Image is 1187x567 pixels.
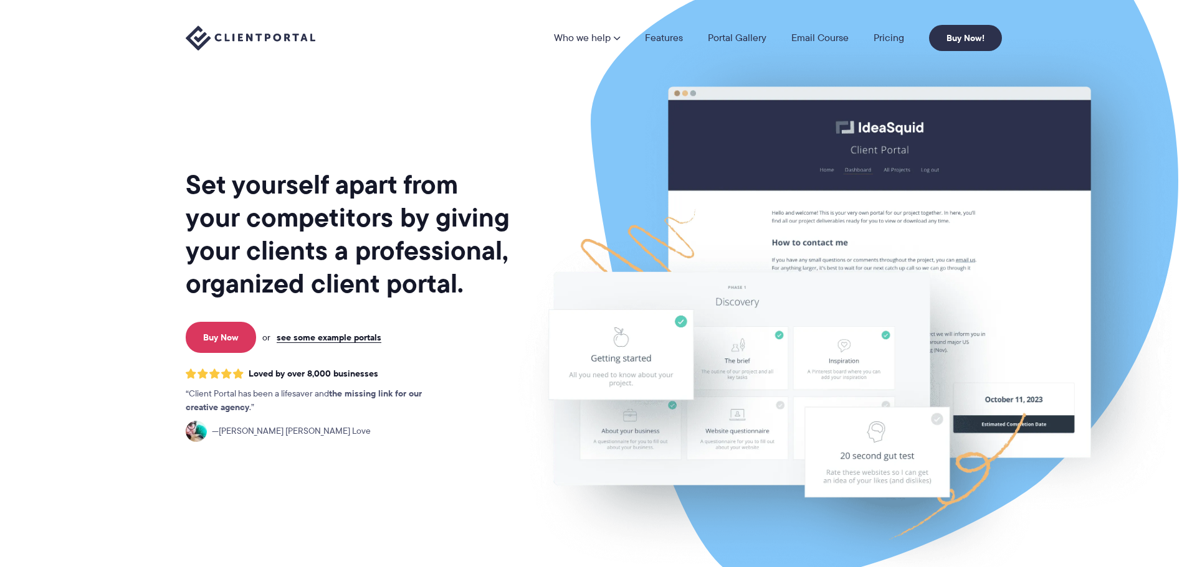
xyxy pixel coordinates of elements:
a: Pricing [874,33,904,43]
a: see some example portals [277,332,381,343]
a: Buy Now [186,322,256,353]
span: Loved by over 8,000 businesses [249,368,378,379]
strong: the missing link for our creative agency [186,387,422,414]
a: Who we help [554,33,620,43]
span: or [262,332,270,343]
a: Features [645,33,683,43]
p: Client Portal has been a lifesaver and . [186,387,447,415]
a: Portal Gallery [708,33,766,43]
a: Email Course [791,33,849,43]
span: [PERSON_NAME] [PERSON_NAME] Love [212,424,371,438]
h1: Set yourself apart from your competitors by giving your clients a professional, organized client ... [186,168,512,300]
a: Buy Now! [929,25,1002,51]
